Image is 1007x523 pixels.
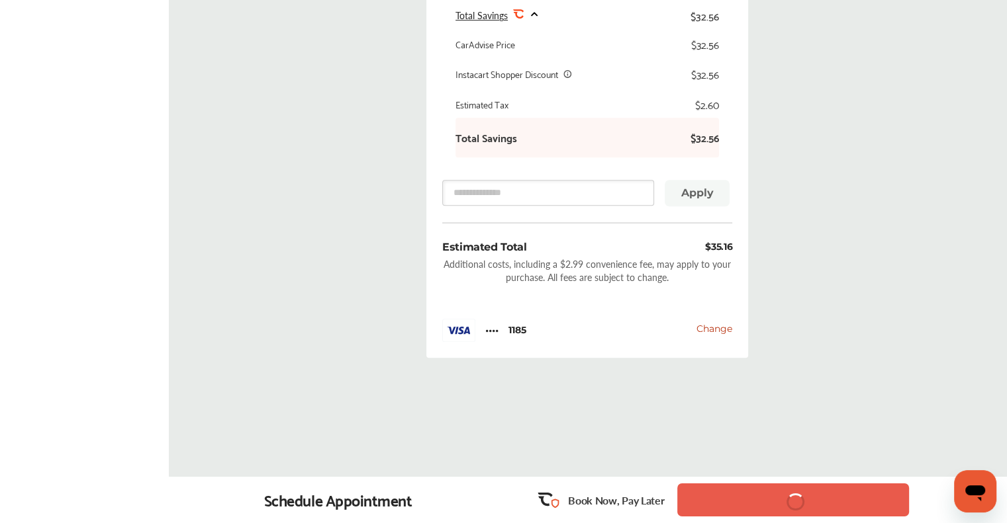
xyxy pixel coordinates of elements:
span: 1185 [485,324,499,337]
button: Apply [665,180,730,206]
div: Additional costs, including a $2.99 convenience fee, may apply to your purchase. All fees are sub... [442,257,732,284]
b: $32.56 [679,131,719,144]
div: $35.16 [705,239,732,255]
div: Instacart Shopper Discount [456,67,558,81]
div: $32.56 [691,7,719,24]
div: $2.60 [695,98,719,111]
div: $32.56 [691,38,719,51]
p: Book Now, Pay Later [568,493,664,508]
div: CarAdvise Price [456,38,515,51]
div: $32.56 [691,67,719,81]
b: Total Savings [456,131,517,144]
button: Confirm and Book [677,483,909,516]
div: Estimated Total [442,239,526,255]
div: Estimated Tax [456,98,508,111]
span: Change [696,323,732,335]
span: Total Savings [456,9,508,22]
iframe: Button to launch messaging window [954,470,996,512]
span: 1185 [508,324,526,336]
img: Visa.svg [442,319,475,342]
div: Schedule Appointment [264,491,412,509]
